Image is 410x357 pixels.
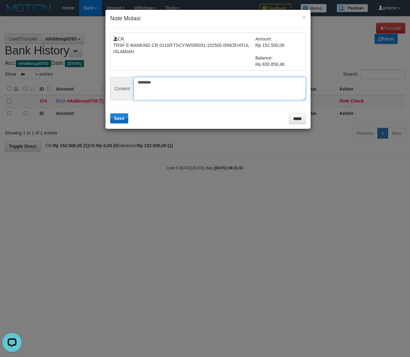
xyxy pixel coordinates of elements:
[110,77,134,100] span: Content
[110,113,128,123] button: Save
[302,14,306,21] button: ×
[3,3,22,22] button: Open LiveChat chat widget
[114,116,124,121] span: Save
[113,36,255,67] td: CR TRSF E-BANKING CR 0110/FTSCY/WS95031 152500.00NOFIATUL ISLAMIAH
[255,36,303,67] td: Amount: Rp 152.500,00 Balance: Rp 830.856,48
[110,15,306,23] h4: Note Mutasi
